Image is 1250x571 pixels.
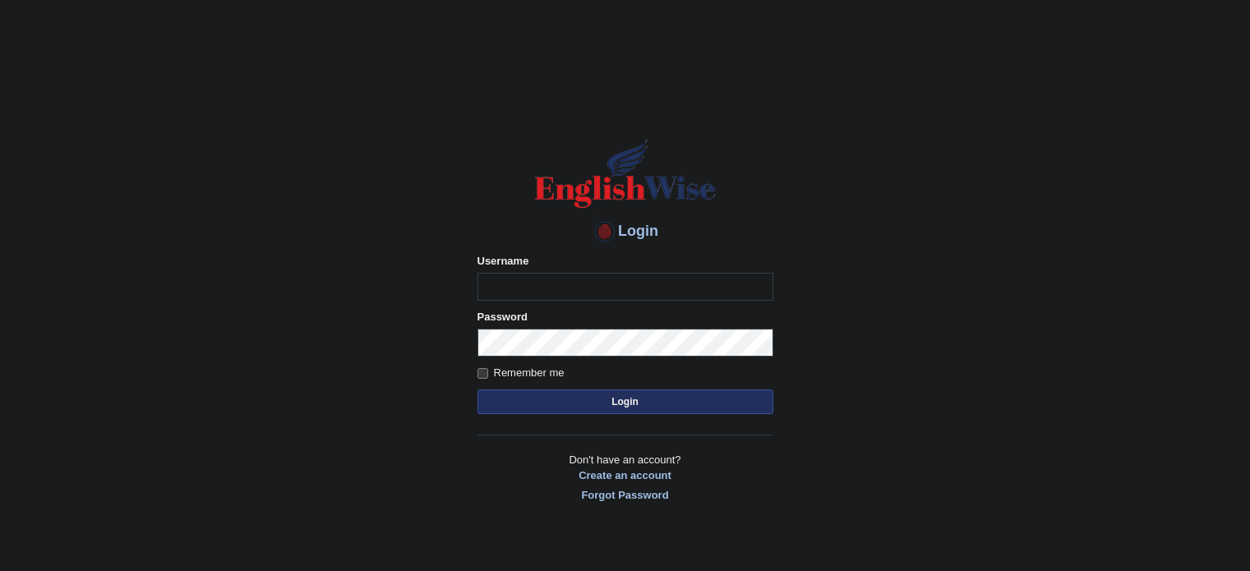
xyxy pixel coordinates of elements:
[477,452,773,503] p: Don't have an account?
[477,487,773,503] a: Forgot Password
[477,219,773,245] h4: Login
[477,365,565,381] label: Remember me
[477,309,528,325] label: Password
[477,253,529,269] label: Username
[532,136,719,210] img: Logo of English Wise sign in for intelligent practice with AI
[477,389,773,414] button: Login
[477,368,488,379] input: Remember me
[477,467,773,483] a: Create an account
